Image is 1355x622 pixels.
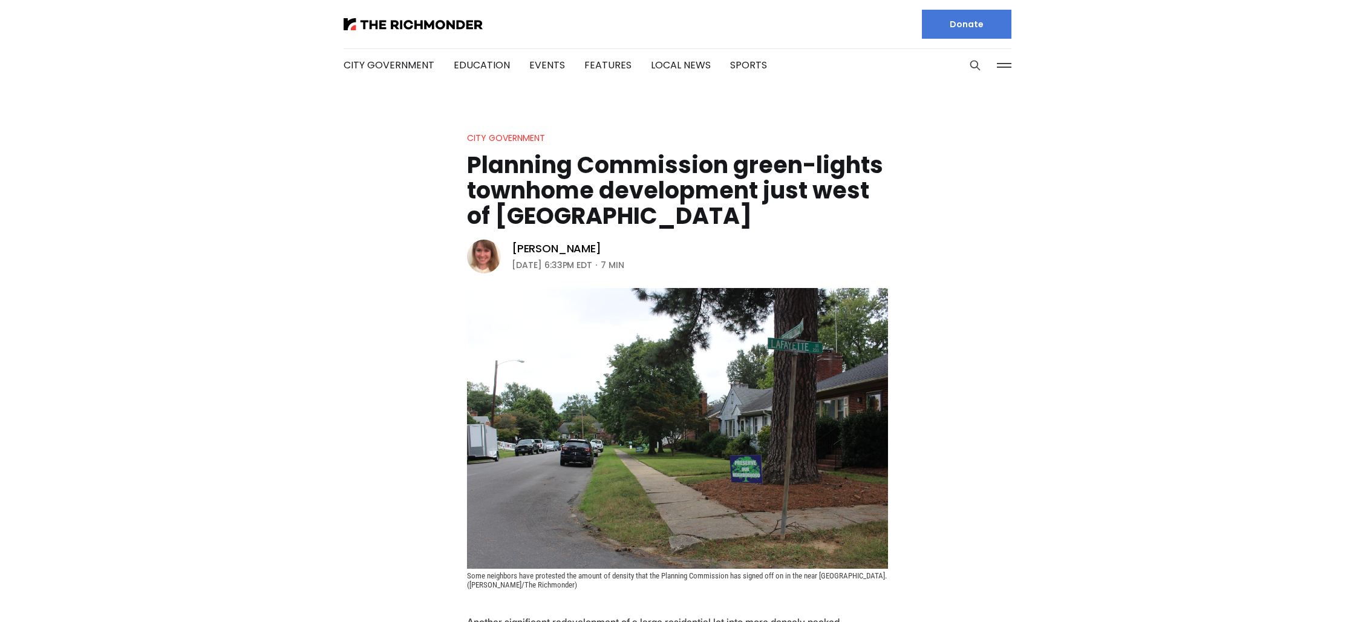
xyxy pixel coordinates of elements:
[730,58,767,72] a: Sports
[467,288,888,569] img: Planning Commission green-lights townhome development just west of Carytown
[512,258,592,272] time: [DATE] 6:33PM EDT
[467,240,501,273] img: Sarah Vogelsong
[344,18,483,30] img: The Richmonder
[467,571,889,589] span: Some neighbors have protested the amount of density that the Planning Commission has signed off o...
[1252,563,1355,622] iframe: portal-trigger
[344,58,434,72] a: City Government
[651,58,711,72] a: Local News
[454,58,510,72] a: Education
[512,241,601,256] a: [PERSON_NAME]
[584,58,632,72] a: Features
[922,10,1011,39] a: Donate
[467,132,545,144] a: City Government
[601,258,624,272] span: 7 min
[966,56,984,74] button: Search this site
[467,152,888,229] h1: Planning Commission green-lights townhome development just west of [GEOGRAPHIC_DATA]
[529,58,565,72] a: Events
